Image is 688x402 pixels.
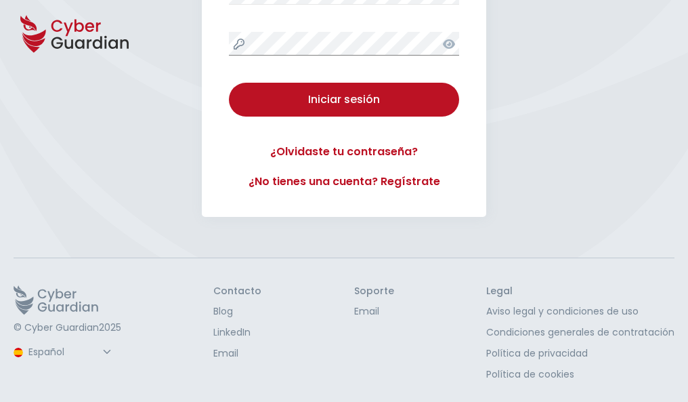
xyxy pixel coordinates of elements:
[239,92,449,108] div: Iniciar sesión
[486,325,674,340] a: Condiciones generales de contratación
[486,285,674,298] h3: Legal
[229,174,459,190] a: ¿No tienes una cuenta? Regístrate
[354,285,394,298] h3: Soporte
[486,304,674,319] a: Aviso legal y condiciones de uso
[213,304,261,319] a: Blog
[213,285,261,298] h3: Contacto
[14,348,23,357] img: region-logo
[213,346,261,361] a: Email
[229,144,459,160] a: ¿Olvidaste tu contraseña?
[14,322,121,334] p: © Cyber Guardian 2025
[213,325,261,340] a: LinkedIn
[229,83,459,117] button: Iniciar sesión
[486,367,674,382] a: Política de cookies
[486,346,674,361] a: Política de privacidad
[354,304,394,319] a: Email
